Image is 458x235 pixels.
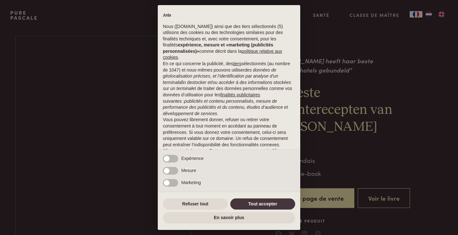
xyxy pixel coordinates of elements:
h2: Avis [163,13,295,18]
p: En ce qui concerne la publicité, des sélectionnés (au nombre de 1047) et nous-mêmes pouvons utili... [163,61,295,117]
em: des données de géolocalisation précises, et l’identification par analyse d’un terminal [163,67,278,85]
p: Cliquez sur le bouton « Tout accepter » pour consentir. Cliquez sur le bouton « Refuser tout » po... [163,148,295,160]
button: Refuser tout [163,198,228,210]
button: tiers [233,61,241,67]
em: stocker et/ou accéder à des informations stockées sur un terminal [163,80,291,91]
button: En savoir plus [163,212,295,224]
button: Tout accepter [230,198,295,210]
p: Vous pouvez librement donner, refuser ou retirer votre consentement à tout moment en accédant au ... [163,117,295,148]
strong: expérience, mesure et «marketing (publicités personnalisées)» [163,42,273,54]
span: Marketing [181,180,201,185]
button: finalités publicitaires [220,92,260,98]
span: Mesure [181,168,196,173]
em: publicités et contenu personnalisés, mesure de performance des publicités et du contenu, études d... [163,99,288,116]
span: Expérience [181,156,204,161]
p: Nous ([DOMAIN_NAME]) ainsi que des tiers sélectionnés (5) utilisons des cookies ou des technologi... [163,24,295,61]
